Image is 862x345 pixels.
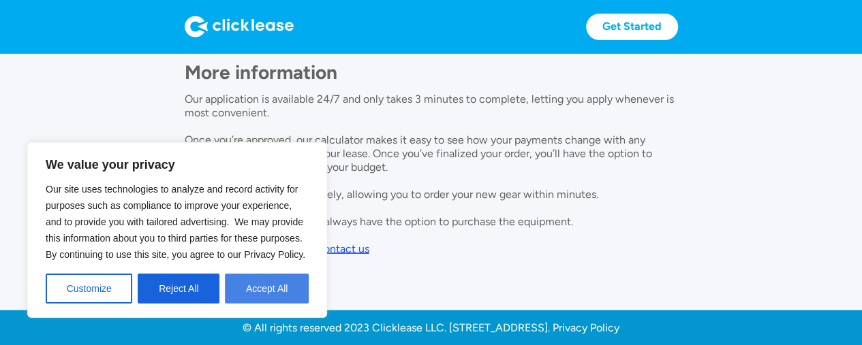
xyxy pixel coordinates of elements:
span: Our site uses technologies to analyze and record activity for purposes such as compliance to impr... [46,184,305,260]
div: Contact us [315,242,369,254]
a: Contact us [315,242,369,255]
p: We value your privacy [46,157,309,173]
button: Customize [46,274,132,303]
div: We value your privacy [27,142,327,318]
a: Get Started [586,14,678,40]
p: Our application is available 24/7 and only takes 3 minutes to complete, letting you apply wheneve... [185,92,674,254]
h1: More information [185,58,678,85]
a: © All rights reserved 2023 Clicklease LLC. [STREET_ADDRESS]. Privacy Policy [243,321,619,334]
img: Logo [185,16,294,37]
button: Reject All [138,274,219,303]
button: Accept All [225,274,309,303]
